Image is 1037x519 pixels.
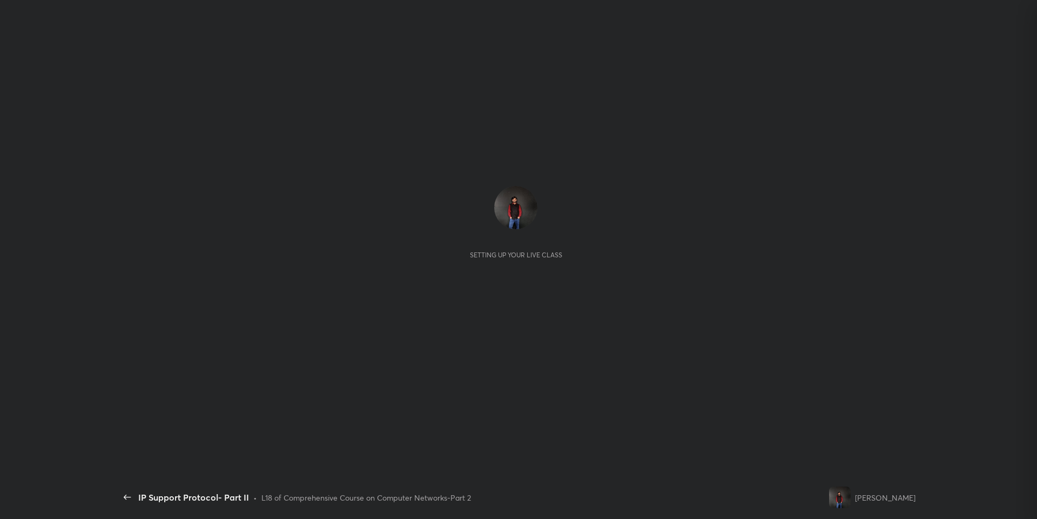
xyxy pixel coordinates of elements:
div: L18 of Comprehensive Course on Computer Networks-Part 2 [261,492,471,503]
div: Setting up your live class [470,251,562,259]
div: • [253,492,257,503]
img: 0cf1bf49248344338ee83de1f04af710.9781463_3 [829,487,851,508]
div: IP Support Protocol- Part II [138,491,249,504]
img: 0cf1bf49248344338ee83de1f04af710.9781463_3 [494,186,537,229]
div: [PERSON_NAME] [855,492,915,503]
